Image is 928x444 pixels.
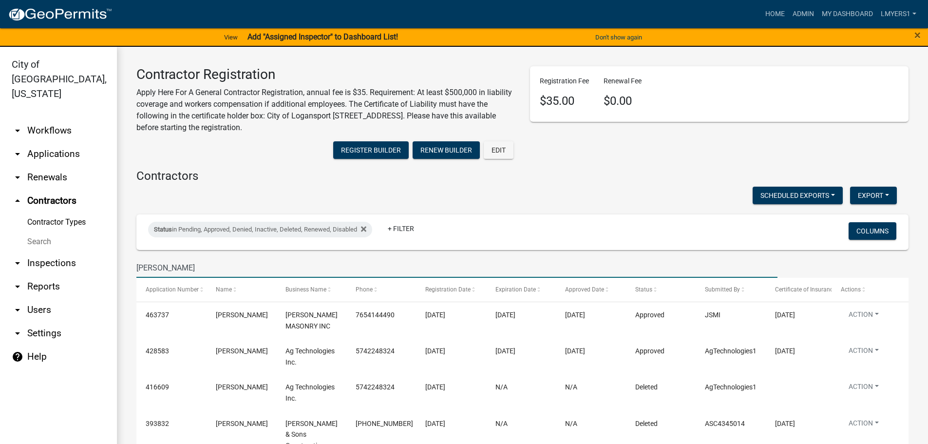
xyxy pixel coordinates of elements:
[216,311,268,319] span: James D
[635,420,658,427] span: Deleted
[425,420,445,427] span: 03/24/2025
[565,286,604,293] span: Approved Date
[356,347,395,355] span: 5742248324
[285,286,326,293] span: Business Name
[832,278,902,301] datatable-header-cell: Actions
[486,278,556,301] datatable-header-cell: Expiration Date
[753,187,843,204] button: Scheduled Exports
[556,278,626,301] datatable-header-cell: Approved Date
[148,222,372,237] div: in Pending, Approved, Denied, Inactive, Deleted, Renewed, Disabled
[540,94,589,108] h4: $35.00
[380,220,422,237] a: + Filter
[425,383,445,391] span: 05/06/2025
[705,347,757,355] span: AgTechnologies1
[914,29,921,41] button: Close
[775,420,795,427] span: 11/15/2025
[12,328,23,339] i: arrow_drop_down
[766,278,832,301] datatable-header-cell: Certificate of Insurance Expiration
[216,420,268,427] span: James Murray
[356,383,395,391] span: 5742248324
[154,226,172,233] span: Status
[207,278,277,301] datatable-header-cell: Name
[146,286,199,293] span: Application Number
[220,29,242,45] a: View
[356,420,413,427] span: (765) 434-5014
[216,347,268,355] span: James Straeter
[591,29,646,45] button: Don't show again
[626,278,696,301] datatable-header-cell: Status
[495,311,515,319] span: 04/19/2026
[635,347,664,355] span: Approved
[413,141,480,159] button: Renew Builder
[146,311,169,319] span: 463737
[216,383,268,391] span: James Straeter
[914,28,921,42] span: ×
[761,5,789,23] a: Home
[285,383,335,402] span: Ag Technologies Inc.
[216,286,232,293] span: Name
[705,420,745,427] span: ASC4345014
[789,5,818,23] a: Admin
[356,311,395,319] span: 7654144490
[425,311,445,319] span: 08/14/2025
[425,286,471,293] span: Registration Date
[841,286,861,293] span: Actions
[247,32,398,41] strong: Add "Assigned Inspector" to Dashboard List!
[425,347,445,355] span: 05/30/2025
[841,418,887,432] button: Action
[136,66,515,83] h3: Contractor Registration
[285,311,338,330] span: JAMES SCHARER MASONRY INC
[12,148,23,160] i: arrow_drop_down
[495,383,508,391] span: N/A
[635,311,664,319] span: Approved
[495,347,515,355] span: 06/01/2026
[12,351,23,363] i: help
[416,278,486,301] datatable-header-cell: Registration Date
[285,347,335,366] span: Ag Technologies Inc.
[696,278,766,301] datatable-header-cell: Submitted By
[333,141,409,159] button: Register Builder
[136,169,909,183] h4: Contractors
[565,383,577,391] span: N/A
[356,286,373,293] span: Phone
[146,420,169,427] span: 393832
[705,286,740,293] span: Submitted By
[635,286,652,293] span: Status
[565,347,585,355] span: 06/02/2025
[775,347,795,355] span: 06/01/2026
[841,382,887,396] button: Action
[877,5,920,23] a: lmyers1
[604,76,642,86] p: Renewal Fee
[565,420,577,427] span: N/A
[136,258,777,278] input: Search for contractors
[841,346,887,360] button: Action
[12,172,23,183] i: arrow_drop_down
[12,257,23,269] i: arrow_drop_down
[12,195,23,207] i: arrow_drop_up
[146,383,169,391] span: 416609
[12,125,23,136] i: arrow_drop_down
[146,347,169,355] span: 428583
[775,311,795,319] span: 04/19/2026
[635,383,658,391] span: Deleted
[818,5,877,23] a: My Dashboard
[136,278,207,301] datatable-header-cell: Application Number
[484,141,513,159] button: Edit
[604,94,642,108] h4: $0.00
[12,304,23,316] i: arrow_drop_down
[705,383,757,391] span: AgTechnologies1
[495,286,536,293] span: Expiration Date
[276,278,346,301] datatable-header-cell: Business Name
[346,278,417,301] datatable-header-cell: Phone
[775,286,864,293] span: Certificate of Insurance Expiration
[495,420,508,427] span: N/A
[705,311,720,319] span: JSMI
[540,76,589,86] p: Registration Fee
[841,309,887,324] button: Action
[12,281,23,292] i: arrow_drop_down
[136,87,515,134] p: Apply Here For A General Contractor Registration, annual fee is $35. Requirement: At least $500,0...
[849,222,896,240] button: Columns
[850,187,897,204] button: Export
[565,311,585,319] span: 08/15/2025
